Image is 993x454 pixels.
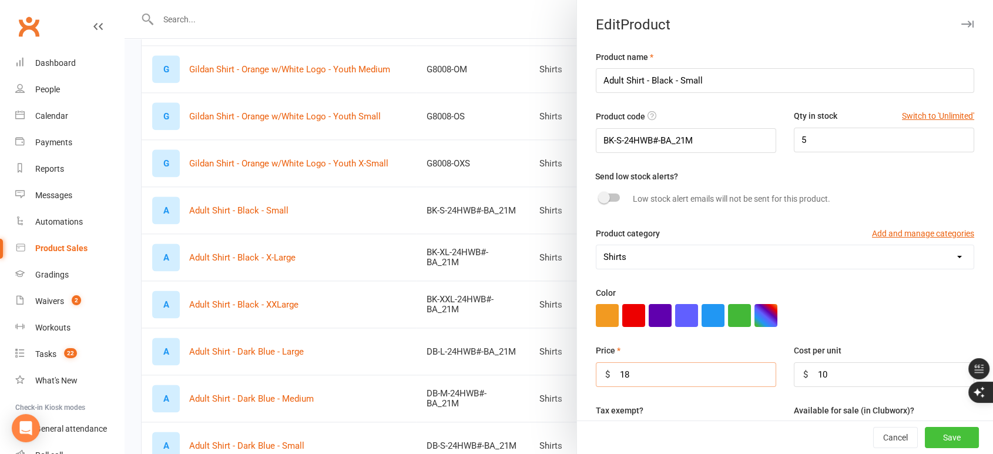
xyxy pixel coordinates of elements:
div: General attendance [35,424,107,433]
button: Switch to 'Unlimited' [902,109,974,122]
div: Messages [35,191,72,200]
div: Payments [35,138,72,147]
a: Dashboard [15,50,124,76]
div: Automations [35,217,83,226]
button: Cancel [873,427,918,448]
a: Clubworx [14,12,43,41]
a: People [15,76,124,103]
div: $ [803,368,808,382]
div: Reports [35,164,64,173]
div: What's New [35,376,78,385]
a: Product Sales [15,235,124,262]
div: Dashboard [35,58,76,68]
span: 2 [72,295,81,305]
label: Cost per unit [794,344,841,357]
div: Calendar [35,111,68,121]
div: Open Intercom Messenger [12,414,40,442]
div: Tasks [35,349,56,359]
div: Gradings [35,270,69,279]
button: Save [925,427,979,448]
label: Tax exempt? [596,404,643,417]
label: Qty in stock [794,109,837,122]
a: Messages [15,182,124,209]
div: People [35,85,60,94]
div: $ [605,368,610,382]
span: 22 [64,348,77,358]
a: General attendance kiosk mode [15,416,124,442]
div: Product Sales [35,243,88,253]
a: Tasks 22 [15,341,124,368]
a: Waivers 2 [15,288,124,315]
label: Product category [596,227,660,240]
button: Add and manage categories [872,227,974,240]
label: Low stock alert emails will not be sent for this product. [633,192,830,205]
label: Product code [596,110,645,123]
a: What's New [15,368,124,394]
label: Price [596,344,620,357]
label: Color [596,286,616,299]
label: Product name [596,51,653,64]
label: Available for sale (in Clubworx)? [794,404,914,417]
a: Payments [15,129,124,156]
a: Automations [15,209,124,235]
div: Waivers [35,296,64,306]
div: Edit Product [577,16,993,33]
a: Reports [15,156,124,182]
a: Workouts [15,315,124,341]
label: Send low stock alerts? [595,170,678,183]
div: Workouts [35,323,71,332]
a: Gradings [15,262,124,288]
a: Calendar [15,103,124,129]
